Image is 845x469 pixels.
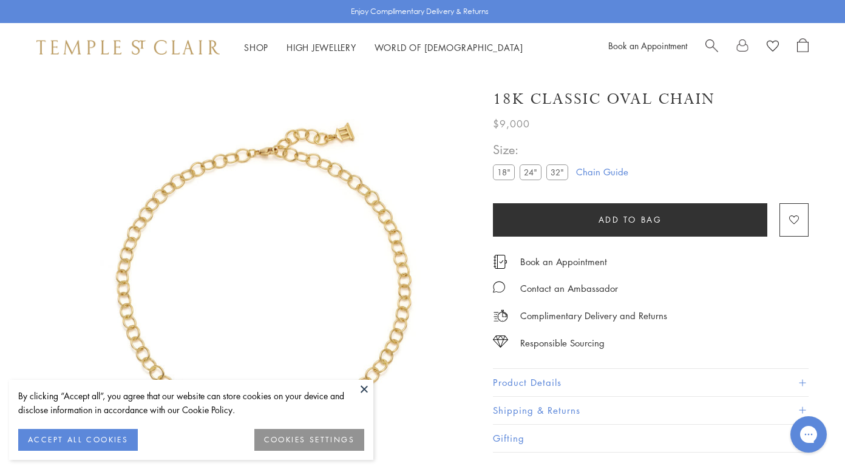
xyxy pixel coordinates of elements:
span: Add to bag [599,213,662,226]
h1: 18K Classic Oval Chain [493,89,715,110]
a: Search [705,38,718,56]
label: 32" [546,164,568,180]
span: $9,000 [493,116,530,132]
button: COOKIES SETTINGS [254,429,364,451]
a: Book an Appointment [520,255,607,268]
a: View Wishlist [767,38,779,56]
p: Enjoy Complimentary Delivery & Returns [351,5,489,18]
button: Shipping & Returns [493,397,809,424]
a: Chain Guide [576,165,628,178]
button: ACCEPT ALL COOKIES [18,429,138,451]
a: High JewelleryHigh Jewellery [287,41,356,53]
div: By clicking “Accept all”, you agree that our website can store cookies on your device and disclos... [18,389,364,417]
a: ShopShop [244,41,268,53]
a: World of [DEMOGRAPHIC_DATA]World of [DEMOGRAPHIC_DATA] [375,41,523,53]
button: Gifting [493,425,809,452]
div: Responsible Sourcing [520,336,605,351]
div: Contact an Ambassador [520,281,618,296]
label: 24" [520,164,541,180]
label: 18" [493,164,515,180]
img: icon_sourcing.svg [493,336,508,348]
button: Add to bag [493,203,767,237]
p: Complimentary Delivery and Returns [520,308,667,323]
nav: Main navigation [244,40,523,55]
img: MessageIcon-01_2.svg [493,281,505,293]
img: icon_delivery.svg [493,308,508,323]
iframe: Gorgias live chat messenger [784,412,833,457]
img: Temple St. Clair [36,40,220,55]
a: Open Shopping Bag [797,38,809,56]
span: Size: [493,140,573,160]
button: Product Details [493,369,809,396]
img: icon_appointment.svg [493,255,507,269]
a: Book an Appointment [608,39,687,52]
